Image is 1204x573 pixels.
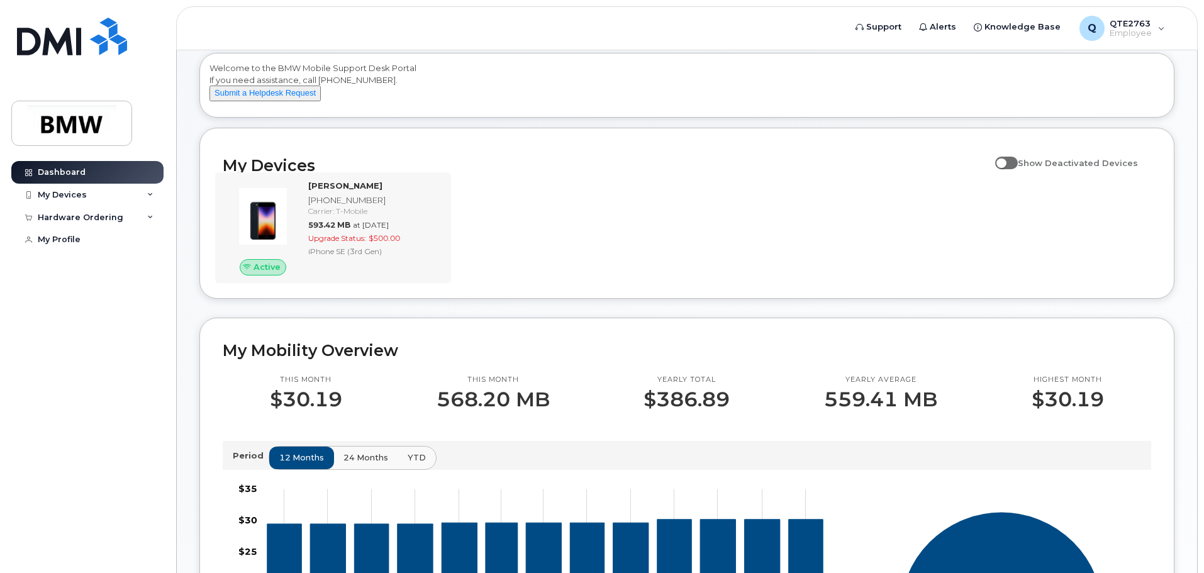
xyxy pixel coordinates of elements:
h2: My Devices [223,156,989,175]
p: 559.41 MB [824,388,937,411]
span: Upgrade Status: [308,233,366,243]
p: This month [437,375,550,385]
span: Alerts [930,21,956,33]
h2: My Mobility Overview [223,341,1151,360]
a: Knowledge Base [965,14,1069,40]
div: Carrier: T-Mobile [308,206,438,216]
span: Active [254,261,281,273]
p: $30.19 [270,388,342,411]
strong: [PERSON_NAME] [308,181,382,191]
p: Yearly average [824,375,937,385]
a: Active[PERSON_NAME][PHONE_NUMBER]Carrier: T-Mobile593.42 MBat [DATE]Upgrade Status:$500.00iPhone ... [223,180,443,275]
p: $30.19 [1032,388,1104,411]
div: iPhone SE (3rd Gen) [308,246,438,257]
button: Submit a Helpdesk Request [209,86,321,101]
span: Knowledge Base [984,21,1061,33]
span: QTE2763 [1110,18,1152,28]
p: Period [233,450,269,462]
tspan: $35 [238,483,257,494]
p: This month [270,375,342,385]
input: Show Deactivated Devices [995,151,1005,161]
span: 593.42 MB [308,220,350,230]
div: [PHONE_NUMBER] [308,194,438,206]
span: Show Deactivated Devices [1018,158,1138,168]
div: QTE2763 [1071,16,1174,41]
iframe: Messenger Launcher [1149,518,1195,564]
span: Employee [1110,28,1152,38]
p: 568.20 MB [437,388,550,411]
tspan: $25 [238,545,257,557]
img: image20231002-3703462-1angbar.jpeg [233,186,293,247]
span: $500.00 [369,233,400,243]
tspan: $30 [238,514,257,525]
p: $386.89 [644,388,730,411]
span: at [DATE] [353,220,389,230]
a: Alerts [910,14,965,40]
a: Support [847,14,910,40]
span: YTD [408,452,426,464]
p: Yearly total [644,375,730,385]
span: Q [1088,21,1096,36]
span: 24 months [343,452,388,464]
p: Highest month [1032,375,1104,385]
span: Support [866,21,901,33]
div: Welcome to the BMW Mobile Support Desk Portal If you need assistance, call [PHONE_NUMBER]. [209,62,1164,113]
a: Submit a Helpdesk Request [209,87,321,97]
